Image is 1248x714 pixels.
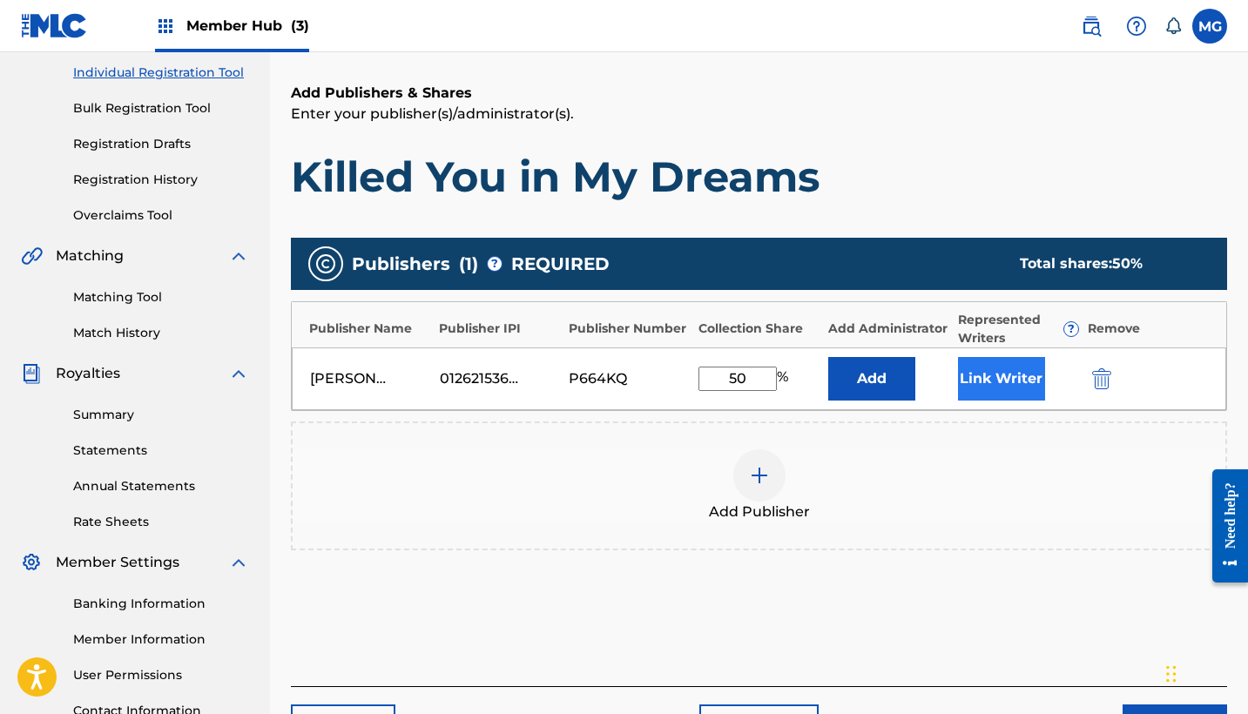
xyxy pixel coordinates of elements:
[228,552,249,573] img: expand
[352,251,450,277] span: Publishers
[828,357,915,401] button: Add
[73,288,249,306] a: Matching Tool
[73,64,249,82] a: Individual Registration Tool
[1192,9,1227,44] div: User Menu
[1199,452,1248,601] iframe: Resource Center
[1092,368,1111,389] img: 12a2ab48e56ec057fbd8.svg
[228,363,249,384] img: expand
[488,257,502,271] span: ?
[73,206,249,225] a: Overclaims Tool
[73,406,249,424] a: Summary
[186,16,309,36] span: Member Hub
[749,465,770,486] img: add
[1074,9,1109,44] a: Public Search
[73,630,249,649] a: Member Information
[155,16,176,37] img: Top Rightsholders
[1081,16,1102,37] img: search
[709,502,810,522] span: Add Publisher
[21,13,88,38] img: MLC Logo
[73,595,249,613] a: Banking Information
[1119,9,1154,44] div: Help
[459,251,478,277] span: ( 1 )
[569,320,690,338] div: Publisher Number
[291,104,1227,125] p: Enter your publisher(s)/administrator(s).
[73,99,249,118] a: Bulk Registration Tool
[56,363,120,384] span: Royalties
[73,135,249,153] a: Registration Drafts
[291,83,1227,104] h6: Add Publishers & Shares
[698,320,820,338] div: Collection Share
[777,367,793,391] span: %
[73,171,249,189] a: Registration History
[958,357,1045,401] button: Link Writer
[228,246,249,266] img: expand
[73,324,249,342] a: Match History
[73,477,249,495] a: Annual Statements
[511,251,610,277] span: REQUIRED
[315,253,336,274] img: publishers
[828,320,949,338] div: Add Administrator
[73,513,249,531] a: Rate Sheets
[1112,255,1143,272] span: 50 %
[291,151,1227,203] h1: Killed You in My Dreams
[1164,17,1182,35] div: Notifications
[291,17,309,34] span: (3)
[1064,322,1078,336] span: ?
[21,552,42,573] img: Member Settings
[73,441,249,460] a: Statements
[73,666,249,684] a: User Permissions
[958,311,1079,347] div: Represented Writers
[21,363,42,384] img: Royalties
[56,246,124,266] span: Matching
[309,320,430,338] div: Publisher Name
[1161,630,1248,714] iframe: Chat Widget
[1166,648,1177,700] div: Drag
[1088,320,1209,338] div: Remove
[1020,253,1192,274] div: Total shares:
[21,246,43,266] img: Matching
[439,320,560,338] div: Publisher IPI
[1126,16,1147,37] img: help
[56,552,179,573] span: Member Settings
